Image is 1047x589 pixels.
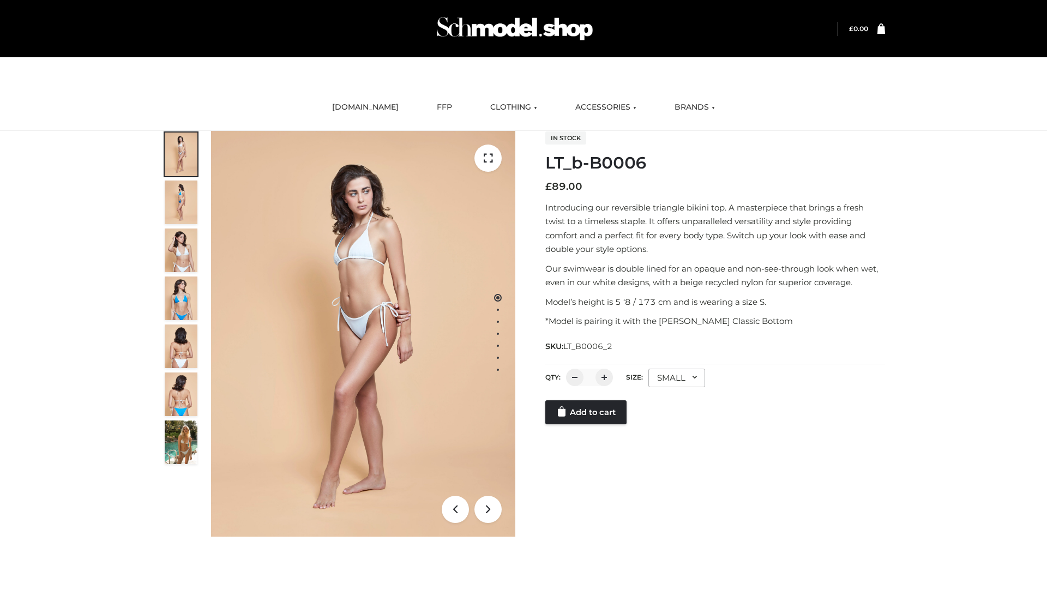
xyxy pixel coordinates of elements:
[545,400,627,424] a: Add to cart
[648,369,705,387] div: SMALL
[482,95,545,119] a: CLOTHING
[563,341,612,351] span: LT_B0006_2
[429,95,460,119] a: FFP
[545,153,885,173] h1: LT_b-B0006
[545,340,613,353] span: SKU:
[165,181,197,224] img: ArielClassicBikiniTop_CloudNine_AzureSky_OW114ECO_2-scaled.jpg
[545,314,885,328] p: *Model is pairing it with the [PERSON_NAME] Classic Bottom
[324,95,407,119] a: [DOMAIN_NAME]
[165,229,197,272] img: ArielClassicBikiniTop_CloudNine_AzureSky_OW114ECO_3-scaled.jpg
[545,373,561,381] label: QTY:
[545,262,885,290] p: Our swimwear is double lined for an opaque and non-see-through look when wet, even in our white d...
[849,25,853,33] span: £
[849,25,868,33] a: £0.00
[165,372,197,416] img: ArielClassicBikiniTop_CloudNine_AzureSky_OW114ECO_8-scaled.jpg
[433,7,597,50] img: Schmodel Admin 964
[626,373,643,381] label: Size:
[165,324,197,368] img: ArielClassicBikiniTop_CloudNine_AzureSky_OW114ECO_7-scaled.jpg
[849,25,868,33] bdi: 0.00
[545,295,885,309] p: Model’s height is 5 ‘8 / 173 cm and is wearing a size S.
[666,95,723,119] a: BRANDS
[545,131,586,145] span: In stock
[165,277,197,320] img: ArielClassicBikiniTop_CloudNine_AzureSky_OW114ECO_4-scaled.jpg
[165,420,197,464] img: Arieltop_CloudNine_AzureSky2.jpg
[567,95,645,119] a: ACCESSORIES
[545,181,582,193] bdi: 89.00
[545,181,552,193] span: £
[165,133,197,176] img: ArielClassicBikiniTop_CloudNine_AzureSky_OW114ECO_1-scaled.jpg
[545,201,885,256] p: Introducing our reversible triangle bikini top. A masterpiece that brings a fresh twist to a time...
[211,131,515,537] img: LT_b-B0006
